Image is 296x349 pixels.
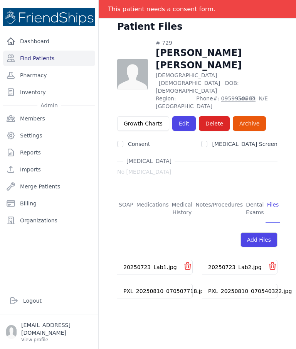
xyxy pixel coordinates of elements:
h1: [PERSON_NAME] [PERSON_NAME] [156,47,277,71]
a: Find Patients [3,51,95,66]
img: person-242608b1a05df3501eefc295dc1bc67a.jpg [117,59,148,90]
a: [EMAIL_ADDRESS][DOMAIN_NAME] View profile [6,321,92,343]
span: Gov ID: N/E [237,95,277,110]
span: No [MEDICAL_DATA] [117,168,171,176]
a: Settings [3,128,95,143]
span: Admin [37,102,61,109]
p: [DEMOGRAPHIC_DATA] [156,71,277,95]
a: Notes/Procedures [194,195,244,223]
a: PXL_20250810_070540322.jpg [208,288,292,294]
a: Dental Exams [244,195,266,223]
span: [MEDICAL_DATA] [123,157,175,165]
a: Files [266,195,281,223]
a: Reports [3,145,95,160]
a: Logout [6,293,92,308]
nav: Tabs [117,195,277,223]
a: Organizations [3,213,95,228]
a: PXL_20250810_070507718.jpg [123,288,207,294]
a: Edit [172,116,196,131]
a: Medications [135,195,170,223]
span: [DEMOGRAPHIC_DATA] [159,80,220,86]
a: Billing [3,196,95,211]
a: SOAP [117,195,135,223]
a: Archive [233,116,266,131]
a: Merge Patients [3,179,95,194]
a: Pharmacy [3,68,95,83]
div: # 729 [156,39,277,47]
button: Delete [199,116,230,131]
div: Add Files [240,232,277,247]
img: Medical Missions EMR [3,8,95,26]
span: Phone#: [196,95,232,110]
label: Consent [128,141,150,147]
label: [MEDICAL_DATA] Screen [212,141,277,147]
a: Members [3,111,95,126]
a: 20250723_Lab2.jpg [208,264,262,270]
a: Imports [3,162,95,177]
p: View profile [21,337,92,343]
a: Inventory [3,85,95,100]
a: 20250723_Lab1.jpg [123,264,177,270]
a: Growth Charts [117,116,169,131]
h1: Patient Files [117,20,182,33]
a: Dashboard [3,34,95,49]
a: Medical History [170,195,194,223]
p: [EMAIL_ADDRESS][DOMAIN_NAME] [21,321,92,337]
span: Region: [GEOGRAPHIC_DATA] [156,95,192,110]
